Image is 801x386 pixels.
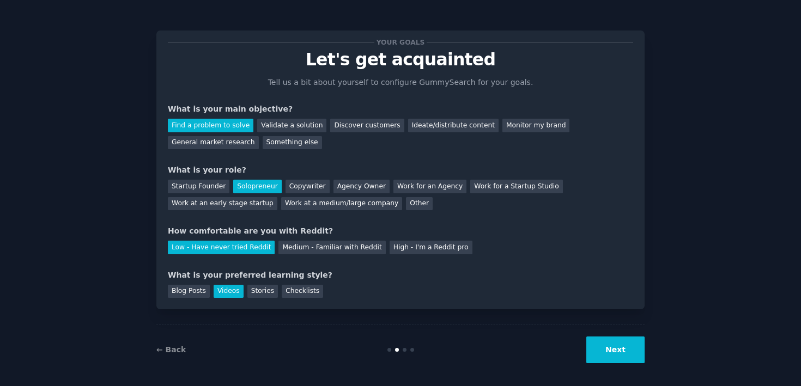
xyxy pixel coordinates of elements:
div: Low - Have never tried Reddit [168,241,275,254]
div: Discover customers [330,119,404,132]
div: Blog Posts [168,285,210,298]
div: General market research [168,136,259,150]
a: ← Back [156,345,186,354]
div: Work at an early stage startup [168,197,277,211]
div: Agency Owner [333,180,390,193]
div: Other [406,197,433,211]
div: Work for an Agency [393,180,466,193]
div: What is your main objective? [168,103,633,115]
div: How comfortable are you with Reddit? [168,225,633,237]
div: Stories [247,285,278,298]
div: What is your preferred learning style? [168,269,633,281]
div: Medium - Familiar with Reddit [278,241,385,254]
div: High - I'm a Reddit pro [390,241,472,254]
div: Something else [263,136,322,150]
button: Next [586,336,645,363]
div: What is your role? [168,164,633,176]
div: Work for a Startup Studio [470,180,562,193]
div: Validate a solution [257,119,326,132]
p: Tell us a bit about yourself to configure GummySearch for your goals. [263,77,538,88]
div: Startup Founder [168,180,229,193]
div: Checklists [282,285,323,298]
p: Let's get acquainted [168,50,633,69]
div: Ideate/distribute content [408,119,499,132]
div: Videos [214,285,244,298]
div: Work at a medium/large company [281,197,402,211]
div: Copywriter [286,180,330,193]
div: Monitor my brand [502,119,569,132]
div: Solopreneur [233,180,281,193]
span: Your goals [374,36,427,48]
div: Find a problem to solve [168,119,253,132]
